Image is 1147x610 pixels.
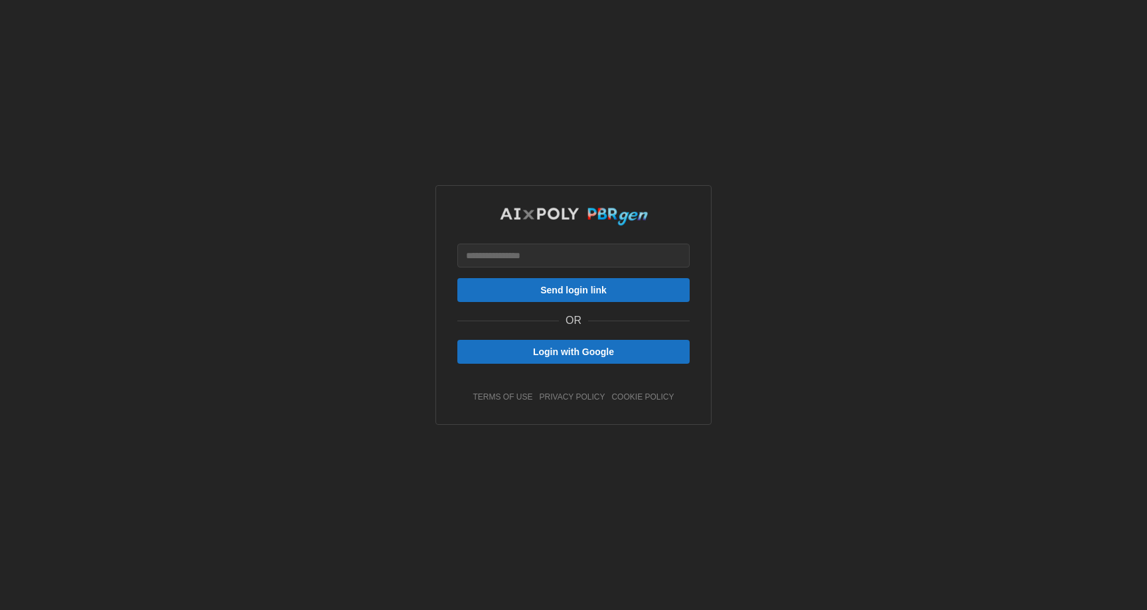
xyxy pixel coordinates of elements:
a: privacy policy [540,392,605,403]
span: Login with Google [533,341,614,363]
span: Send login link [540,279,607,301]
p: OR [566,313,581,329]
a: terms of use [473,392,533,403]
button: Login with Google [457,340,690,364]
a: cookie policy [611,392,674,403]
button: Send login link [457,278,690,302]
img: AIxPoly PBRgen [499,207,649,226]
